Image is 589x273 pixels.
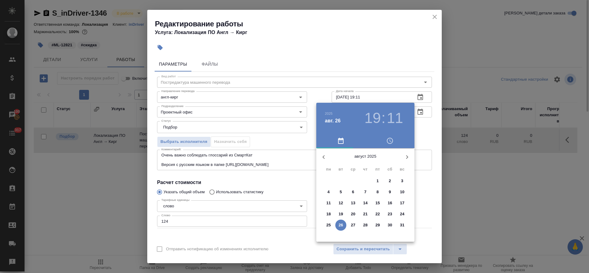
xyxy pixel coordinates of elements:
[348,186,359,198] button: 6
[326,200,331,206] p: 11
[323,209,334,220] button: 18
[375,200,380,206] p: 15
[397,175,408,186] button: 3
[388,222,392,228] p: 30
[348,166,359,172] span: ср
[331,153,400,160] p: август 2025
[388,200,392,206] p: 16
[360,209,371,220] button: 21
[376,189,379,195] p: 8
[384,209,395,220] button: 23
[372,220,383,231] button: 29
[387,110,403,127] button: 11
[372,209,383,220] button: 22
[327,189,329,195] p: 4
[323,186,334,198] button: 4
[339,200,343,206] p: 12
[381,110,385,127] h3: :
[375,222,380,228] p: 29
[360,166,371,172] span: чт
[352,189,354,195] p: 6
[335,209,346,220] button: 19
[384,175,395,186] button: 2
[323,198,334,209] button: 11
[335,220,346,231] button: 26
[326,222,331,228] p: 25
[384,198,395,209] button: 16
[384,186,395,198] button: 9
[340,189,342,195] p: 5
[384,220,395,231] button: 30
[397,186,408,198] button: 10
[348,209,359,220] button: 20
[360,198,371,209] button: 14
[388,211,392,217] p: 23
[389,178,391,184] p: 2
[400,200,405,206] p: 17
[372,175,383,186] button: 1
[335,166,346,172] span: вт
[372,166,383,172] span: пт
[364,110,381,127] button: 19
[397,220,408,231] button: 31
[363,222,368,228] p: 28
[323,166,334,172] span: пн
[335,198,346,209] button: 12
[376,178,379,184] p: 1
[323,220,334,231] button: 25
[339,211,343,217] p: 19
[364,189,366,195] p: 7
[400,189,405,195] p: 10
[335,186,346,198] button: 5
[363,200,368,206] p: 14
[348,220,359,231] button: 27
[326,211,331,217] p: 18
[389,189,391,195] p: 9
[351,200,356,206] p: 13
[397,209,408,220] button: 24
[401,178,403,184] p: 3
[351,222,356,228] p: 27
[372,198,383,209] button: 15
[384,166,395,172] span: сб
[360,220,371,231] button: 28
[351,211,356,217] p: 20
[397,166,408,172] span: вс
[363,211,368,217] p: 21
[339,222,343,228] p: 26
[400,222,405,228] p: 31
[325,117,341,125] button: авг. 26
[375,211,380,217] p: 22
[400,211,405,217] p: 24
[348,198,359,209] button: 13
[372,186,383,198] button: 8
[325,112,333,115] button: 2025
[397,198,408,209] button: 17
[360,186,371,198] button: 7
